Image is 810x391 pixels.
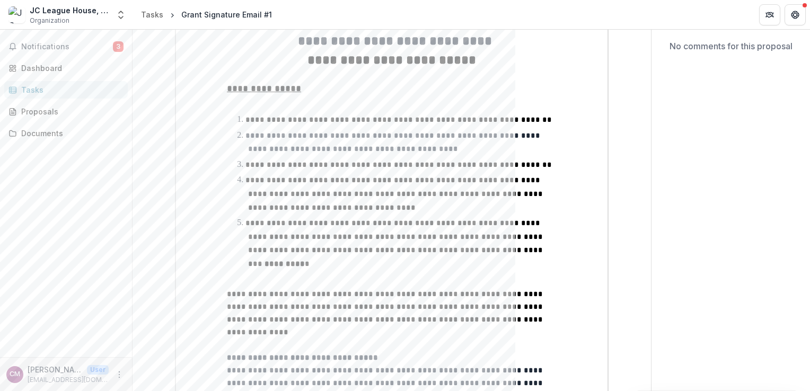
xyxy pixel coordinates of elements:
[87,365,109,375] p: User
[670,40,793,52] p: No comments for this proposal
[21,106,119,117] div: Proposals
[28,364,83,375] p: [PERSON_NAME]
[759,4,780,25] button: Partners
[21,42,113,51] span: Notifications
[4,103,128,120] a: Proposals
[113,4,128,25] button: Open entity switcher
[30,5,109,16] div: JC League House, Inc
[785,4,806,25] button: Get Help
[113,41,124,52] span: 3
[113,368,126,381] button: More
[181,9,272,20] div: Grant Signature Email #1
[21,128,119,139] div: Documents
[28,375,109,385] p: [EMAIL_ADDRESS][DOMAIN_NAME]
[10,371,20,378] div: Carla Mitcham
[4,125,128,142] a: Documents
[137,7,276,22] nav: breadcrumb
[30,16,69,25] span: Organization
[137,7,168,22] a: Tasks
[8,6,25,23] img: JC League House, Inc
[4,38,128,55] button: Notifications3
[141,9,163,20] div: Tasks
[21,84,119,95] div: Tasks
[4,81,128,99] a: Tasks
[4,59,128,77] a: Dashboard
[21,63,119,74] div: Dashboard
